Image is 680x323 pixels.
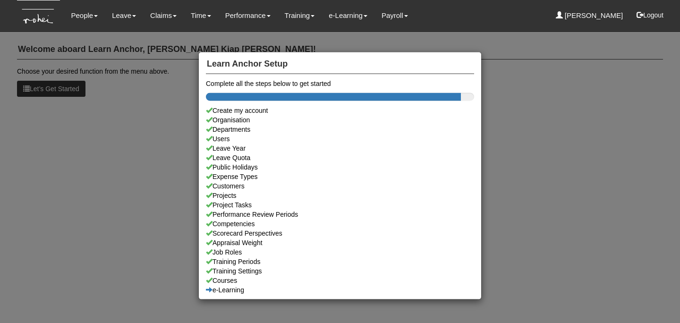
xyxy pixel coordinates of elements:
[206,55,474,74] h4: Learn Anchor Setup
[206,219,474,228] a: Competencies
[206,247,474,256] a: Job Roles
[206,209,474,219] a: Performance Review Periods
[206,181,474,190] a: Customers
[206,124,474,134] a: Departments
[206,143,474,153] a: Leave Year
[206,115,474,124] a: Organisation
[206,162,474,171] a: Public Holidays
[206,78,474,88] div: Complete all the steps below to get started
[206,171,474,181] a: Expense Types
[206,190,474,200] a: Projects
[206,266,474,275] a: Training Settings
[206,200,474,209] a: Project Tasks
[206,256,474,266] a: Training Periods
[206,275,474,285] a: Courses
[206,134,474,143] a: Users
[206,153,474,162] a: Leave Quota
[206,238,474,247] a: Appraisal Weight
[206,105,474,115] div: Create my account
[206,285,474,294] a: e-Learning
[206,228,474,238] a: Scorecard Perspectives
